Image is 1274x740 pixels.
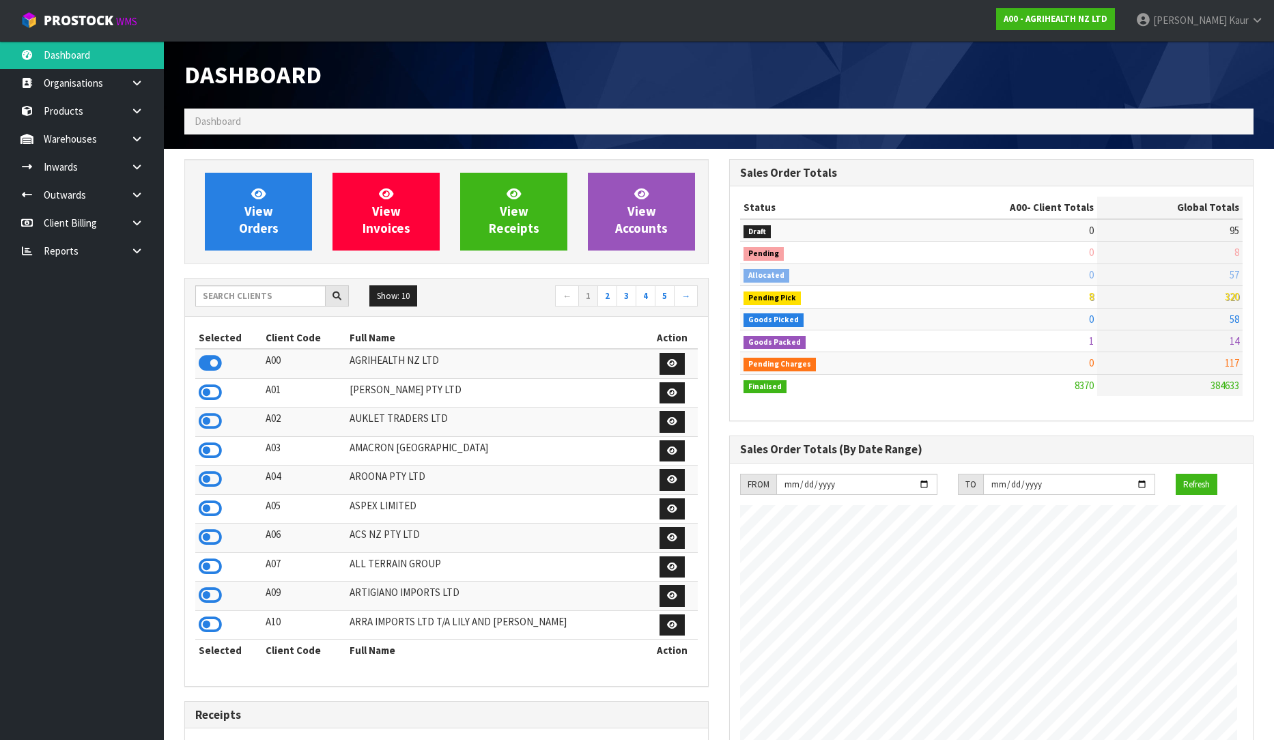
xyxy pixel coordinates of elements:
[332,173,440,251] a: ViewInvoices
[906,197,1097,218] th: - Client Totals
[740,443,1243,456] h3: Sales Order Totals (By Date Range)
[44,12,113,29] span: ProStock
[555,285,579,307] a: ←
[1089,246,1094,259] span: 0
[346,466,647,495] td: AROONA PTY LTD
[744,336,806,350] span: Goods Packed
[655,285,675,307] a: 5
[740,197,906,218] th: Status
[195,709,698,722] h3: Receipts
[262,582,345,611] td: A09
[1153,14,1227,27] span: [PERSON_NAME]
[617,285,636,307] a: 3
[744,269,789,283] span: Allocated
[346,552,647,582] td: ALL TERRAIN GROUP
[958,474,983,496] div: TO
[346,349,647,378] td: AGRIHEALTH NZ LTD
[262,466,345,495] td: A04
[489,186,539,237] span: View Receipts
[262,640,345,661] th: Client Code
[1230,335,1239,347] span: 14
[346,610,647,640] td: ARRA IMPORTS LTD T/A LILY AND [PERSON_NAME]
[346,524,647,553] td: ACS NZ PTY LTD
[1075,379,1094,392] span: 8370
[1211,379,1239,392] span: 384633
[1089,290,1094,303] span: 8
[674,285,698,307] a: →
[195,327,262,349] th: Selected
[588,173,695,251] a: ViewAccounts
[346,408,647,437] td: AUKLET TRADERS LTD
[116,15,137,28] small: WMS
[262,610,345,640] td: A10
[195,115,241,128] span: Dashboard
[184,59,322,90] span: Dashboard
[369,285,417,307] button: Show: 10
[1089,335,1094,347] span: 1
[597,285,617,307] a: 2
[262,327,345,349] th: Client Code
[1230,268,1239,281] span: 57
[346,378,647,408] td: [PERSON_NAME] PTY LTD
[262,524,345,553] td: A06
[195,640,262,661] th: Selected
[262,552,345,582] td: A07
[195,285,326,307] input: Search clients
[744,291,801,305] span: Pending Pick
[740,474,776,496] div: FROM
[1004,13,1107,25] strong: A00 - AGRIHEALTH NZ LTD
[1229,14,1249,27] span: Kaur
[262,436,345,466] td: A03
[1176,474,1217,496] button: Refresh
[647,640,698,661] th: Action
[1225,290,1239,303] span: 320
[744,380,787,394] span: Finalised
[460,173,567,251] a: ViewReceipts
[744,225,771,239] span: Draft
[262,494,345,524] td: A05
[744,247,784,261] span: Pending
[996,8,1115,30] a: A00 - AGRIHEALTH NZ LTD
[1089,313,1094,326] span: 0
[615,186,668,237] span: View Accounts
[647,327,698,349] th: Action
[578,285,598,307] a: 1
[262,349,345,378] td: A00
[346,436,647,466] td: AMACRON [GEOGRAPHIC_DATA]
[346,494,647,524] td: ASPEX LIMITED
[205,173,312,251] a: ViewOrders
[346,327,647,349] th: Full Name
[1097,197,1243,218] th: Global Totals
[1230,313,1239,326] span: 58
[1089,356,1094,369] span: 0
[1225,356,1239,369] span: 117
[239,186,279,237] span: View Orders
[1230,224,1239,237] span: 95
[346,582,647,611] td: ARTIGIANO IMPORTS LTD
[744,313,804,327] span: Goods Picked
[1089,268,1094,281] span: 0
[1089,224,1094,237] span: 0
[262,378,345,408] td: A01
[1010,201,1027,214] span: A00
[457,285,698,309] nav: Page navigation
[636,285,655,307] a: 4
[262,408,345,437] td: A02
[20,12,38,29] img: cube-alt.png
[744,358,816,371] span: Pending Charges
[346,640,647,661] th: Full Name
[1234,246,1239,259] span: 8
[740,167,1243,180] h3: Sales Order Totals
[363,186,410,237] span: View Invoices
